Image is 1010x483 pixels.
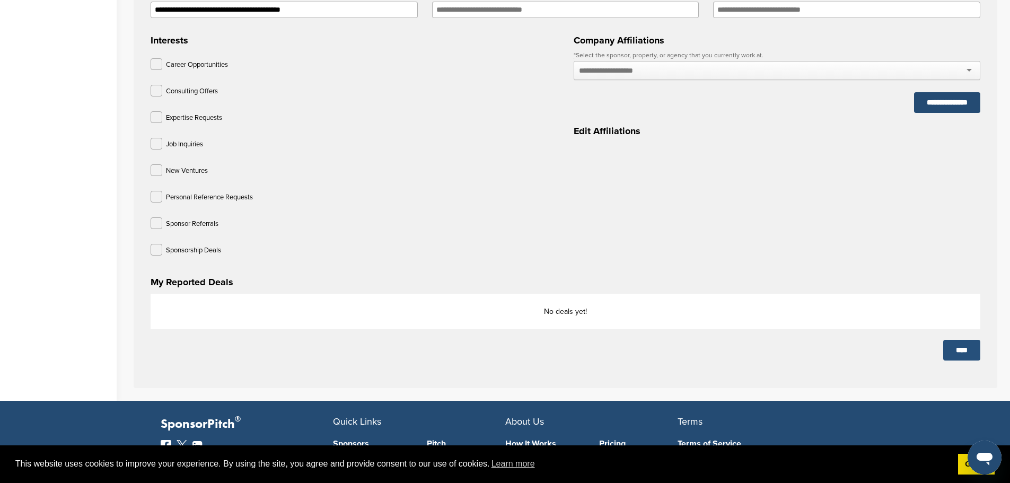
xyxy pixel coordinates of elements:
span: Terms [678,416,702,427]
a: learn more about cookies [490,456,537,472]
abbr: required [574,51,576,59]
p: Personal Reference Requests [166,191,253,204]
a: Pitch [427,440,505,448]
h3: Edit Affiliations [574,124,980,138]
p: Career Opportunities [166,58,228,72]
h3: Interests [151,33,557,48]
span: Quick Links [333,416,381,427]
a: How It Works [505,440,584,448]
p: Job Inquiries [166,138,203,151]
h3: Company Affiliations [574,33,980,48]
a: Sponsors [333,440,411,448]
img: Facebook [161,440,171,451]
span: About Us [505,416,544,427]
h3: My Reported Deals [151,275,980,289]
img: Twitter [177,440,187,451]
a: Terms of Service [678,440,834,448]
p: SponsorPitch [161,417,333,432]
p: Sponsor Referrals [166,217,218,231]
span: ® [235,412,241,426]
span: This website uses cookies to improve your experience. By using the site, you agree and provide co... [15,456,950,472]
p: Expertise Requests [166,111,222,125]
label: Select the sponsor, property, or agency that you currently work at. [574,52,980,58]
iframe: Button to launch messaging window [968,441,1002,475]
a: dismiss cookie message [958,454,995,475]
a: Pricing [599,440,678,448]
p: Consulting Offers [166,85,218,98]
p: Sponsorship Deals [166,244,221,257]
p: New Ventures [166,164,208,178]
p: No deals yet! [162,305,969,318]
